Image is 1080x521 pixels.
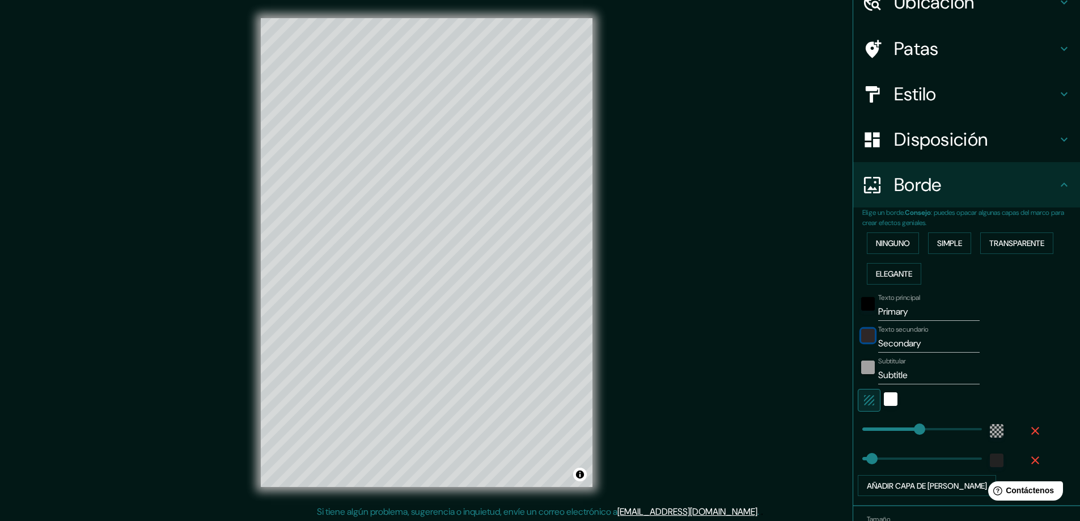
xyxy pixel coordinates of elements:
a: [EMAIL_ADDRESS][DOMAIN_NAME] [617,506,757,518]
button: negro [861,297,875,311]
font: Elegante [876,269,912,279]
div: Borde [853,162,1080,207]
font: Disposición [894,128,988,151]
font: Patas [894,37,939,61]
font: Subtitular [878,357,906,366]
font: Texto secundario [878,325,929,334]
div: Estilo [853,71,1080,117]
font: : puedes opacar algunas capas del marco para crear efectos geniales. [862,208,1064,227]
font: Ninguno [876,238,910,248]
button: Activar o desactivar atribución [573,468,587,481]
button: Transparente [980,232,1053,254]
font: Si tiene algún problema, sugerencia o inquietud, envíe un correo electrónico a [317,506,617,518]
font: Simple [937,238,962,248]
font: Consejo [905,208,931,217]
font: Borde [894,173,942,197]
button: Elegante [867,263,921,285]
button: color-2E2727 [861,329,875,342]
font: . [759,505,761,518]
font: Transparente [989,238,1044,248]
font: . [757,506,759,518]
font: Añadir capa de [PERSON_NAME] [867,481,987,491]
button: color-222222 [990,454,1003,467]
iframe: Lanzador de widgets de ayuda [979,477,1068,509]
font: Elige un borde. [862,208,905,217]
button: blanco [884,392,897,406]
button: color-222222 [861,361,875,374]
button: color-55555544 [990,424,1003,438]
div: Disposición [853,117,1080,162]
font: Texto principal [878,293,920,302]
button: Ninguno [867,232,919,254]
button: Añadir capa de [PERSON_NAME] [858,475,996,497]
font: . [761,505,763,518]
div: Patas [853,26,1080,71]
button: Simple [928,232,971,254]
font: Estilo [894,82,937,106]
